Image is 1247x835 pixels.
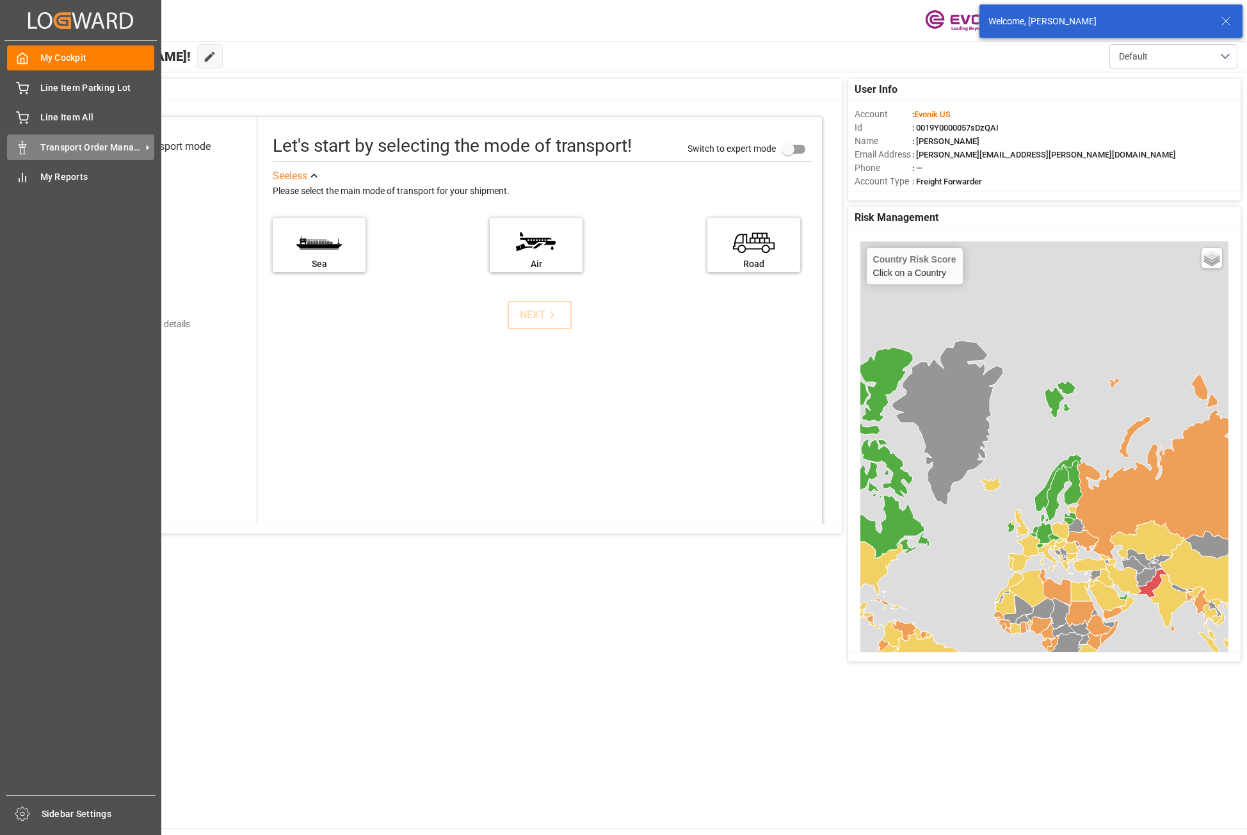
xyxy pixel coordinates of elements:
[855,148,912,161] span: Email Address
[855,210,938,225] span: Risk Management
[1109,44,1237,69] button: open menu
[53,44,191,69] span: Hello [PERSON_NAME]!
[273,184,812,199] div: Please select the main mode of transport for your shipment.
[912,163,922,173] span: : —
[855,134,912,148] span: Name
[496,257,576,271] div: Air
[7,45,154,70] a: My Cockpit
[42,807,156,821] span: Sidebar Settings
[688,143,776,154] span: Switch to expert mode
[912,136,979,146] span: : [PERSON_NAME]
[912,150,1176,159] span: : [PERSON_NAME][EMAIL_ADDRESS][PERSON_NAME][DOMAIN_NAME]
[914,109,951,119] span: Evonik US
[1202,248,1222,268] a: Layers
[40,51,155,65] span: My Cockpit
[855,161,912,175] span: Phone
[110,318,190,331] div: Add shipping details
[508,301,572,329] button: NEXT
[40,111,155,124] span: Line Item All
[925,10,1008,32] img: Evonik-brand-mark-Deep-Purple-RGB.jpeg_1700498283.jpeg
[855,82,897,97] span: User Info
[714,257,794,271] div: Road
[1119,50,1148,63] span: Default
[40,170,155,184] span: My Reports
[855,108,912,121] span: Account
[273,168,307,184] div: See less
[873,254,956,278] div: Click on a Country
[40,141,141,154] span: Transport Order Management
[7,75,154,100] a: Line Item Parking Lot
[40,81,155,95] span: Line Item Parking Lot
[7,165,154,190] a: My Reports
[855,175,912,188] span: Account Type
[912,123,999,133] span: : 0019Y0000057sDzQAI
[873,254,956,264] h4: Country Risk Score
[279,257,359,271] div: Sea
[912,109,951,119] span: :
[273,133,632,159] div: Let's start by selecting the mode of transport!
[520,307,559,323] div: NEXT
[988,15,1209,28] div: Welcome, [PERSON_NAME]
[912,177,982,186] span: : Freight Forwarder
[7,105,154,130] a: Line Item All
[855,121,912,134] span: Id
